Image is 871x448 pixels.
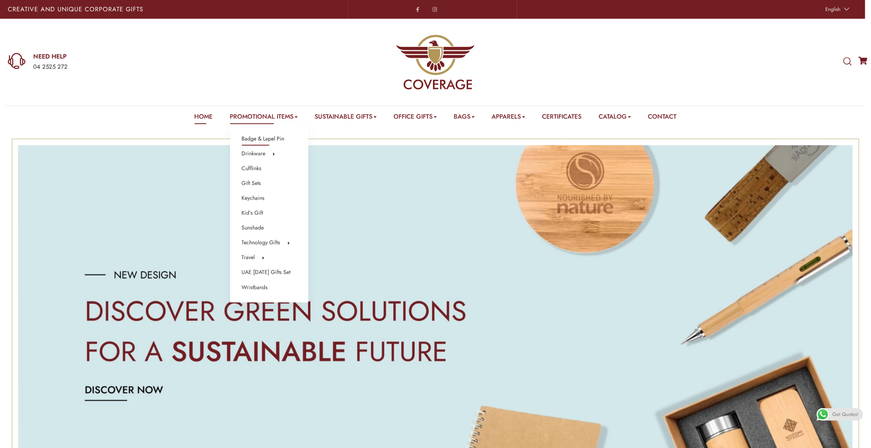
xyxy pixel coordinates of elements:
[195,112,213,124] a: Home
[542,112,582,124] a: Certificates
[492,112,525,124] a: Apparels
[242,178,261,188] a: Gift Sets
[825,5,841,13] span: English
[8,6,345,12] p: Creative and Unique Corporate Gifts
[230,112,298,124] a: Promotional Items
[648,112,677,124] a: Contact
[315,112,377,124] a: Sustainable Gifts
[33,52,286,61] a: NEED HELP
[242,134,284,144] a: Badge & Lapel Pin
[242,164,262,174] a: Cufflinks
[242,252,255,263] a: Travel
[242,193,265,203] a: Keychains
[242,208,263,218] a: Kid’s Gift
[599,112,631,124] a: Catalog
[454,112,475,124] a: Bags
[242,223,264,233] a: Sunshade
[394,112,437,124] a: Office Gifts
[242,238,281,248] a: Technology Gifts
[832,408,858,421] span: Get Quotes!
[33,62,286,72] div: 04 2525 272
[242,283,268,293] a: Wristbands
[821,4,851,15] a: English
[242,149,266,159] a: Drinkware
[242,267,291,277] a: UAE [DATE] Gifts Set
